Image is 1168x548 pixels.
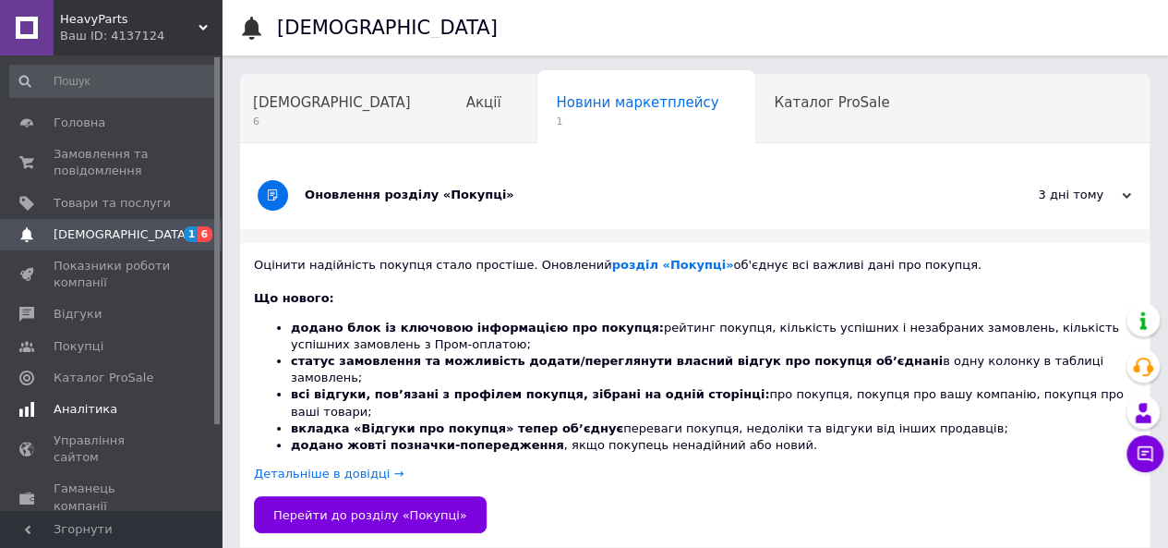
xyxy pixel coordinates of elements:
[54,481,171,514] span: Гаманець компанії
[184,226,199,242] span: 1
[254,291,334,305] b: Що нового:
[291,438,564,452] b: додано жовті позначки-попередження
[198,226,212,242] span: 6
[291,438,817,452] span: , якщо покупець ненадійний або новий.
[54,146,171,179] span: Замовлення та повідомлення
[466,94,501,111] span: Акції
[60,11,199,28] span: HeavyParts
[254,257,1136,274] div: Оцінити надійність покупця стало простіше. Оновлений об'єднує всі важливі дані про покупця.
[291,421,1008,435] span: переваги покупця, недоліки та відгуки від інших продавців;
[253,94,411,111] span: [DEMOGRAPHIC_DATA]
[291,354,1103,384] span: в одну колонку в таблиці замовлень;
[54,195,171,212] span: Товари та послуги
[291,387,769,401] b: всі відгуки, пов’язані з профілем покупця, зібрані на одній сторінці:
[291,321,1119,351] span: рейтинг покупця, кількість успішних і незабраних замовлень, кількість успішних замовлень з Пром-о...
[556,94,718,111] span: Новини маркетплейсу
[556,115,718,128] span: 1
[54,401,117,418] span: Аналітика
[54,258,171,291] span: Показники роботи компанії
[291,387,1124,418] span: про покупця, покупця про вашу компанію, покупця про ваші товари;
[291,354,943,368] b: статус замовлення та можливість додати/переглянути власний відгук про покупця обʼєднані
[254,467,403,481] a: Детальніше в довідці →
[60,28,222,44] div: Ваш ID: 4137124
[54,338,103,355] span: Покупці
[291,321,664,335] b: додано блок із ключовою інформацією про покупця:
[253,115,411,128] span: 6
[54,115,105,131] span: Головна
[612,258,734,272] a: розділ «Покупці»
[254,496,487,533] a: Перейти до розділу «Покупці»
[305,187,946,203] div: Оновлення розділу «Покупці»
[9,65,218,98] input: Пошук
[54,306,102,323] span: Відгуки
[54,226,190,243] span: [DEMOGRAPHIC_DATA]
[54,370,153,386] span: Каталог ProSale
[273,508,467,522] span: Перейти до розділу «Покупці»
[1126,435,1163,472] button: Чат з покупцем
[774,94,889,111] span: Каталог ProSale
[54,432,171,466] span: Управління сайтом
[277,17,498,39] h1: [DEMOGRAPHIC_DATA]
[291,421,623,435] b: вкладка «Відгуки про покупця» тепер обʼєднує
[946,187,1131,203] div: 3 дні тому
